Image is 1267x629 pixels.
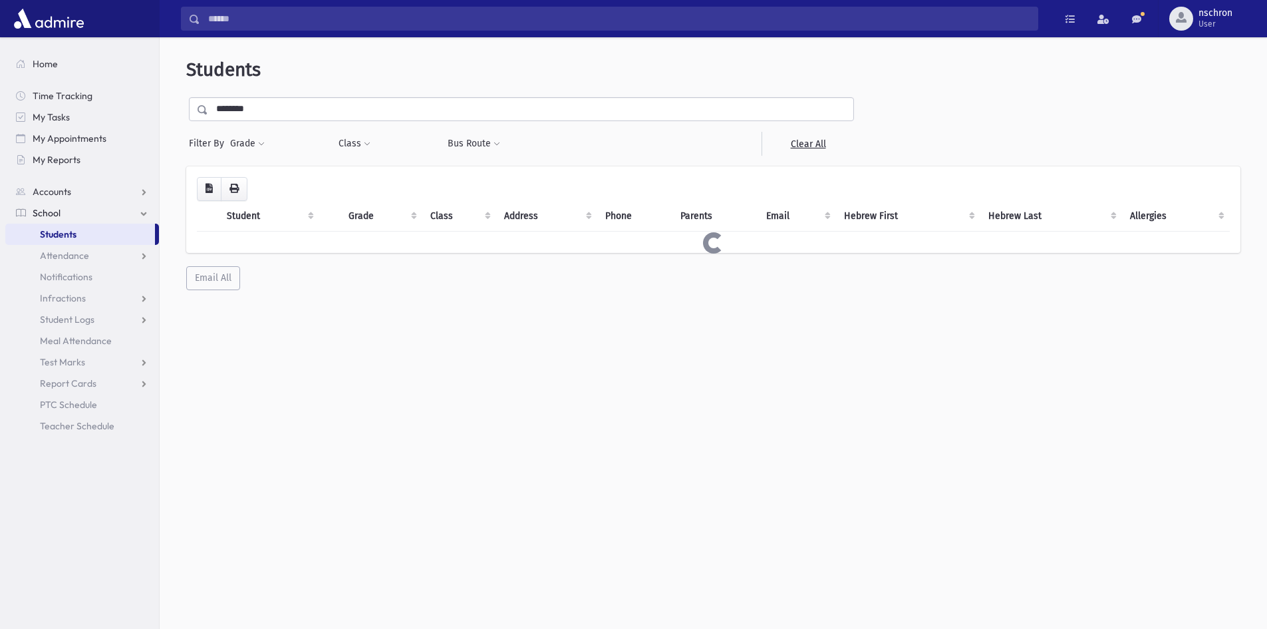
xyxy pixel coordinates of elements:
[5,202,159,224] a: School
[33,132,106,144] span: My Appointments
[341,201,422,232] th: Grade
[5,330,159,351] a: Meal Attendance
[762,132,854,156] a: Clear All
[200,7,1038,31] input: Search
[33,111,70,123] span: My Tasks
[5,149,159,170] a: My Reports
[496,201,597,232] th: Address
[758,201,836,232] th: Email
[980,201,1123,232] th: Hebrew Last
[40,335,112,347] span: Meal Attendance
[40,399,97,411] span: PTC Schedule
[5,373,159,394] a: Report Cards
[40,228,76,240] span: Students
[5,128,159,149] a: My Appointments
[33,58,58,70] span: Home
[1198,8,1232,19] span: nschron
[5,415,159,437] a: Teacher Schedule
[40,356,85,368] span: Test Marks
[1122,201,1230,232] th: Allergies
[672,201,758,232] th: Parents
[5,106,159,128] a: My Tasks
[5,266,159,288] a: Notifications
[40,377,96,389] span: Report Cards
[40,314,94,325] span: Student Logs
[197,177,221,201] button: CSV
[5,309,159,330] a: Student Logs
[11,5,87,32] img: AdmirePro
[597,201,672,232] th: Phone
[338,132,371,156] button: Class
[422,201,497,232] th: Class
[447,132,501,156] button: Bus Route
[221,177,247,201] button: Print
[5,288,159,309] a: Infractions
[229,132,265,156] button: Grade
[33,90,92,102] span: Time Tracking
[33,186,71,198] span: Accounts
[40,292,86,304] span: Infractions
[5,85,159,106] a: Time Tracking
[186,59,261,81] span: Students
[5,394,159,415] a: PTC Schedule
[5,351,159,373] a: Test Marks
[5,245,159,266] a: Attendance
[40,250,89,262] span: Attendance
[1198,19,1232,29] span: User
[5,53,159,75] a: Home
[40,271,92,283] span: Notifications
[186,266,240,290] button: Email All
[33,207,61,219] span: School
[836,201,980,232] th: Hebrew First
[189,136,229,150] span: Filter By
[33,154,80,166] span: My Reports
[219,201,319,232] th: Student
[5,181,159,202] a: Accounts
[40,420,114,432] span: Teacher Schedule
[5,224,155,245] a: Students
